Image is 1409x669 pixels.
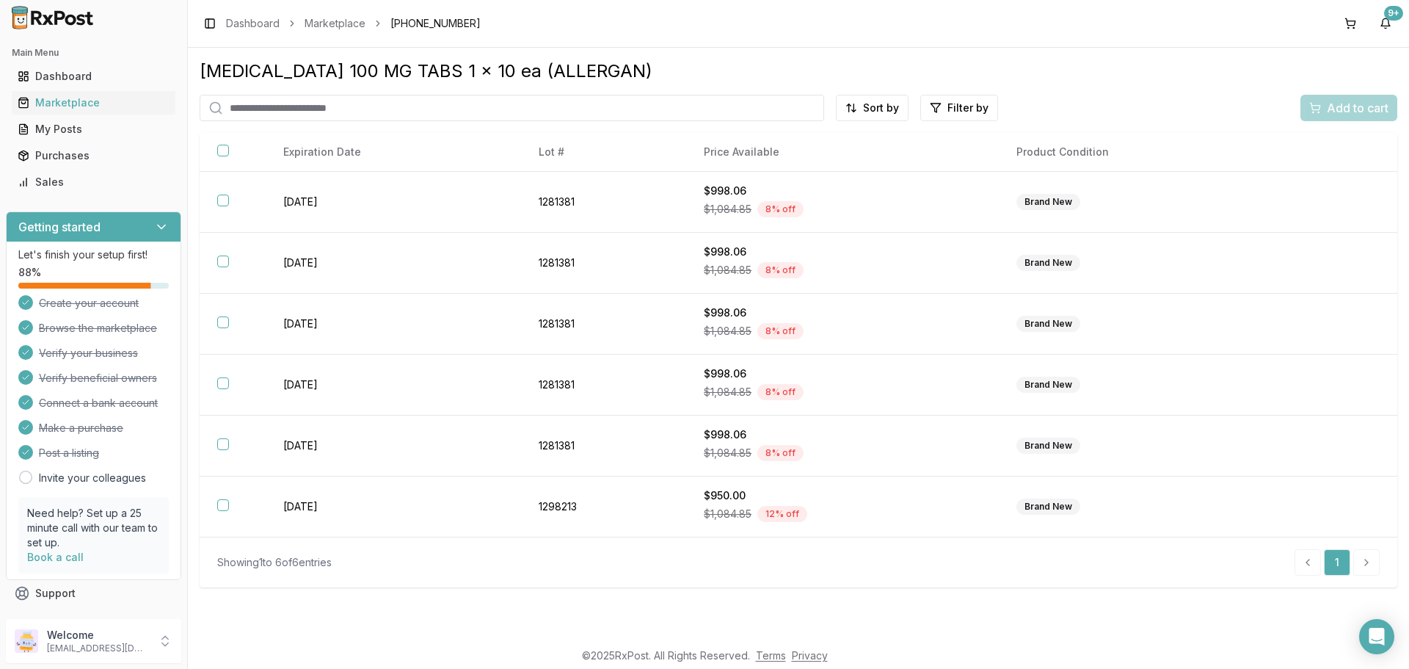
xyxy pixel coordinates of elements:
a: Privacy [792,649,828,662]
img: RxPost Logo [6,6,100,29]
button: Sort by [836,95,909,121]
span: Create your account [39,296,139,311]
td: [DATE] [266,233,520,294]
span: $1,084.85 [704,385,751,399]
div: $998.06 [704,427,981,442]
img: User avatar [15,629,38,653]
div: Purchases [18,148,170,163]
div: $998.06 [704,245,981,259]
span: Connect a bank account [39,396,158,411]
td: [DATE] [266,294,520,355]
div: 12 % off [757,506,807,522]
div: 9+ [1384,6,1403,21]
a: Sales [12,169,175,195]
th: Price Available [686,133,999,172]
h2: Main Menu [12,47,175,59]
span: [PHONE_NUMBER] [390,16,481,31]
span: Feedback [35,612,85,627]
td: 1281381 [521,294,687,355]
a: Marketplace [12,90,175,116]
div: 8 % off [757,384,804,400]
a: Purchases [12,142,175,169]
td: 1281381 [521,233,687,294]
p: Welcome [47,628,149,643]
th: Lot # [521,133,687,172]
a: Dashboard [226,16,280,31]
a: Terms [756,649,786,662]
button: 9+ [1374,12,1397,35]
div: Brand New [1016,438,1080,454]
nav: breadcrumb [226,16,481,31]
div: Showing 1 to 6 of 6 entries [217,555,332,570]
a: Marketplace [305,16,365,31]
div: 8 % off [757,323,804,339]
td: 1281381 [521,355,687,416]
td: [DATE] [266,477,520,538]
div: Brand New [1016,194,1080,210]
a: Book a call [27,551,84,563]
div: Brand New [1016,316,1080,332]
th: Expiration Date [266,133,520,172]
span: 88 % [18,265,41,280]
a: 1 [1324,549,1350,576]
td: [DATE] [266,355,520,416]
div: [MEDICAL_DATA] 100 MG TABS 1 x 10 ea (ALLERGAN) [200,59,1397,83]
a: Invite your colleagues [39,471,146,485]
span: Browse the marketplace [39,321,157,336]
span: Filter by [947,101,989,115]
div: Dashboard [18,69,170,84]
div: 8 % off [757,445,804,461]
span: Make a purchase [39,421,123,435]
button: Support [6,580,181,607]
span: $1,084.85 [704,263,751,278]
h3: Getting started [18,218,101,236]
div: Marketplace [18,95,170,110]
div: $998.06 [704,184,981,198]
span: Verify your business [39,346,138,361]
span: $1,084.85 [704,446,751,460]
button: Purchases [6,144,181,167]
span: Post a listing [39,446,99,460]
button: Feedback [6,607,181,633]
div: Brand New [1016,255,1080,271]
span: $1,084.85 [704,507,751,521]
td: 1298213 [521,477,687,538]
a: Dashboard [12,63,175,90]
span: Sort by [863,101,899,115]
td: [DATE] [266,416,520,477]
p: [EMAIL_ADDRESS][DOMAIN_NAME] [47,643,149,654]
button: Sales [6,170,181,194]
div: Brand New [1016,499,1080,515]
button: Marketplace [6,91,181,115]
span: $1,084.85 [704,324,751,339]
span: Verify beneficial owners [39,371,157,386]
th: Product Condition [999,133,1287,172]
td: [DATE] [266,172,520,233]
div: Open Intercom Messenger [1359,619,1394,654]
div: Sales [18,175,170,189]
button: Dashboard [6,65,181,88]
span: $1,084.85 [704,202,751,217]
div: $950.00 [704,488,981,503]
button: My Posts [6,117,181,141]
div: My Posts [18,122,170,137]
p: Let's finish your setup first! [18,247,169,262]
td: 1281381 [521,416,687,477]
button: Filter by [920,95,998,121]
p: Need help? Set up a 25 minute call with our team to set up. [27,506,160,550]
div: $998.06 [704,305,981,320]
div: $998.06 [704,366,981,381]
a: My Posts [12,116,175,142]
div: 8 % off [757,201,804,217]
td: 1281381 [521,172,687,233]
nav: pagination [1295,549,1380,576]
div: 8 % off [757,262,804,278]
div: Brand New [1016,377,1080,393]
